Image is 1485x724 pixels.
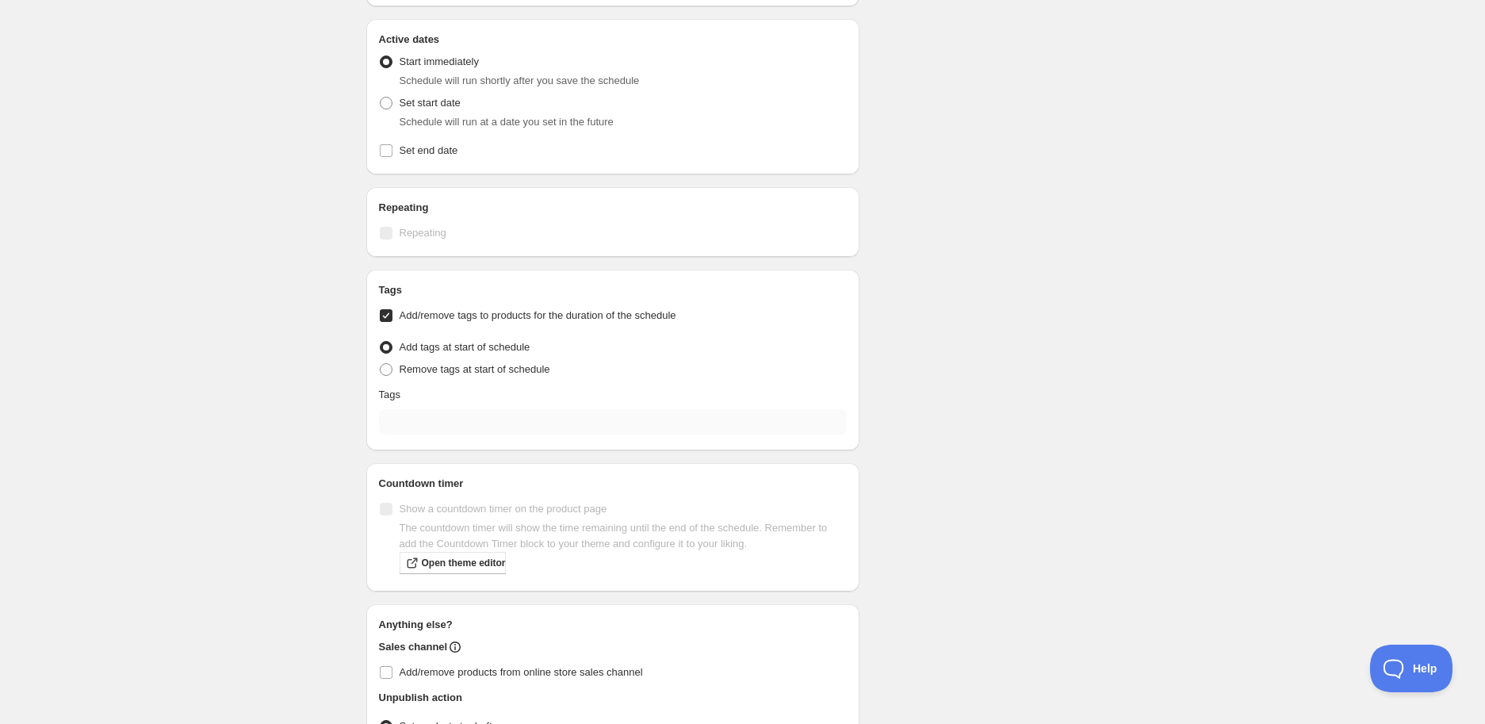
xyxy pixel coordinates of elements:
[400,144,458,156] span: Set end date
[400,666,643,678] span: Add/remove products from online store sales channel
[400,552,506,574] a: Open theme editor
[400,75,640,86] span: Schedule will run shortly after you save the schedule
[422,557,506,569] span: Open theme editor
[379,387,400,403] p: Tags
[400,363,550,375] span: Remove tags at start of schedule
[1370,645,1453,692] iframe: Toggle Customer Support
[379,690,462,706] h2: Unpublish action
[400,520,848,552] p: The countdown timer will show the time remaining until the end of the schedule. Remember to add t...
[400,116,614,128] span: Schedule will run at a date you set in the future
[379,617,848,633] h2: Anything else?
[400,97,461,109] span: Set start date
[379,200,848,216] h2: Repeating
[379,639,448,655] h2: Sales channel
[400,503,607,515] span: Show a countdown timer on the product page
[379,32,848,48] h2: Active dates
[400,227,446,239] span: Repeating
[400,309,676,321] span: Add/remove tags to products for the duration of the schedule
[400,341,530,353] span: Add tags at start of schedule
[400,56,479,67] span: Start immediately
[379,476,848,492] h2: Countdown timer
[379,282,848,298] h2: Tags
